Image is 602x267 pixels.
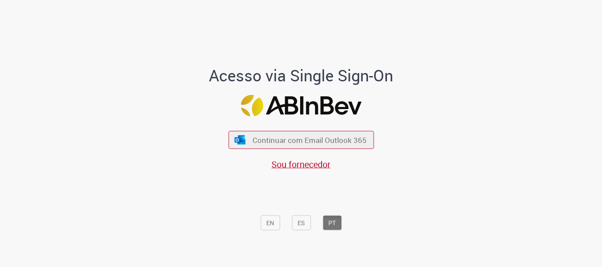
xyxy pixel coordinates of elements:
button: EN [260,216,280,230]
button: ícone Azure/Microsoft 360 Continuar com Email Outlook 365 [228,131,374,149]
a: Sou fornecedor [271,158,331,170]
h1: Acesso via Single Sign-On [179,67,424,84]
img: ícone Azure/Microsoft 360 [234,135,246,144]
img: Logo ABInBev [241,95,361,117]
span: Continuar com Email Outlook 365 [253,135,367,145]
button: PT [323,216,342,230]
button: ES [292,216,311,230]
